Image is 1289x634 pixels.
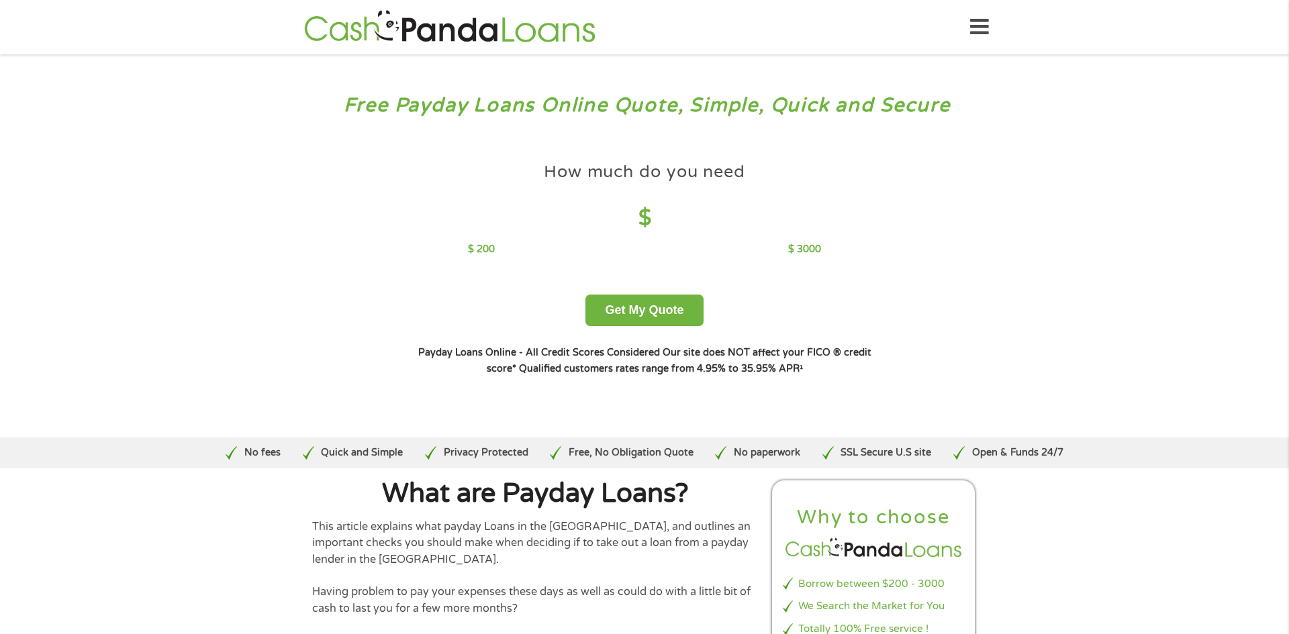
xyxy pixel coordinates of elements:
p: $ 200 [468,242,495,257]
li: We Search the Market for You [783,598,964,614]
strong: Qualified customers rates range from 4.95% to 35.95% APR¹ [519,363,803,374]
p: $ 3000 [788,242,821,257]
p: No paperwork [734,445,800,460]
li: Borrow between $200 - 3000 [783,576,964,592]
strong: Payday Loans Online - All Credit Scores Considered [418,347,660,358]
p: SSL Secure U.S site [841,445,931,460]
p: Privacy Protected [444,445,528,460]
p: This article explains what payday Loans in the [GEOGRAPHIC_DATA], and outlines an important check... [312,519,758,568]
h3: Free Payday Loans Online Quote, Simple, Quick and Secure [39,93,1251,118]
p: Open & Funds 24/7 [972,445,1063,460]
strong: Our site does NOT affect your FICO ® credit score* [487,347,871,374]
h4: How much do you need [544,161,745,183]
p: Quick and Simple [321,445,403,460]
h1: What are Payday Loans? [312,480,758,507]
p: Free, No Obligation Quote [569,445,694,460]
h2: Why to choose [783,505,964,530]
p: No fees [244,445,281,460]
h4: $ [468,205,820,232]
p: Having problem to pay your expenses these days as well as could do with a little bit of cash to l... [312,584,758,617]
button: Get My Quote [585,295,703,326]
img: GetLoanNow Logo [300,8,600,46]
